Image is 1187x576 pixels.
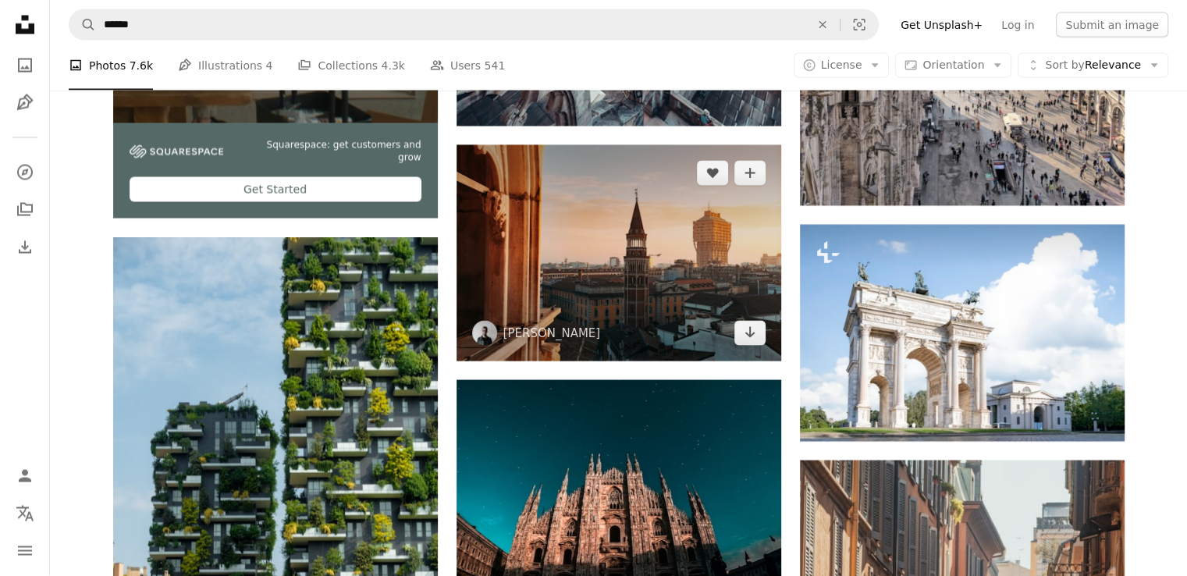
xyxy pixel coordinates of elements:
form: Find visuals sitewide [69,9,879,41]
button: Like [697,161,728,186]
span: License [821,59,862,71]
a: Illustrations 4 [178,41,272,91]
a: a large white arch with statues on top of it [800,326,1125,340]
a: Collections 4.3k [297,41,404,91]
button: Menu [9,535,41,567]
a: Explore [9,157,41,188]
span: Relevance [1045,58,1141,73]
a: brown cathedral [457,495,781,509]
a: Home — Unsplash [9,9,41,44]
span: Squarespace: get customers and grow [242,139,421,165]
a: Users 541 [430,41,505,91]
button: Clear [805,10,840,40]
button: Visual search [840,10,878,40]
button: Search Unsplash [69,10,96,40]
a: Photos [9,50,41,81]
img: file-1747939142011-51e5cc87e3c9 [130,145,223,159]
a: Collections [9,194,41,226]
button: Orientation [895,53,1011,78]
a: Download History [9,232,41,263]
a: Download [734,321,766,346]
span: 4.3k [381,57,404,74]
img: a large white arch with statues on top of it [800,225,1125,441]
span: Sort by [1045,59,1084,71]
button: License [794,53,890,78]
button: Sort byRelevance [1018,53,1168,78]
span: 4 [266,57,273,74]
a: Illustrations [9,87,41,119]
div: Get Started [130,177,421,202]
a: brown and blue concrete buildings [457,246,781,260]
button: Language [9,498,41,529]
a: Log in [992,12,1043,37]
img: brown and blue concrete buildings [457,145,781,361]
a: Get Unsplash+ [891,12,992,37]
a: a very tall building with a lot of plants growing on it [113,474,438,488]
button: Submit an image [1056,12,1168,37]
span: Orientation [922,59,984,71]
span: 541 [485,57,506,74]
button: Add to Collection [734,161,766,186]
img: Go to Matteo Raimondi's profile [472,321,497,346]
a: [PERSON_NAME] [503,325,601,341]
a: Log in / Sign up [9,460,41,492]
